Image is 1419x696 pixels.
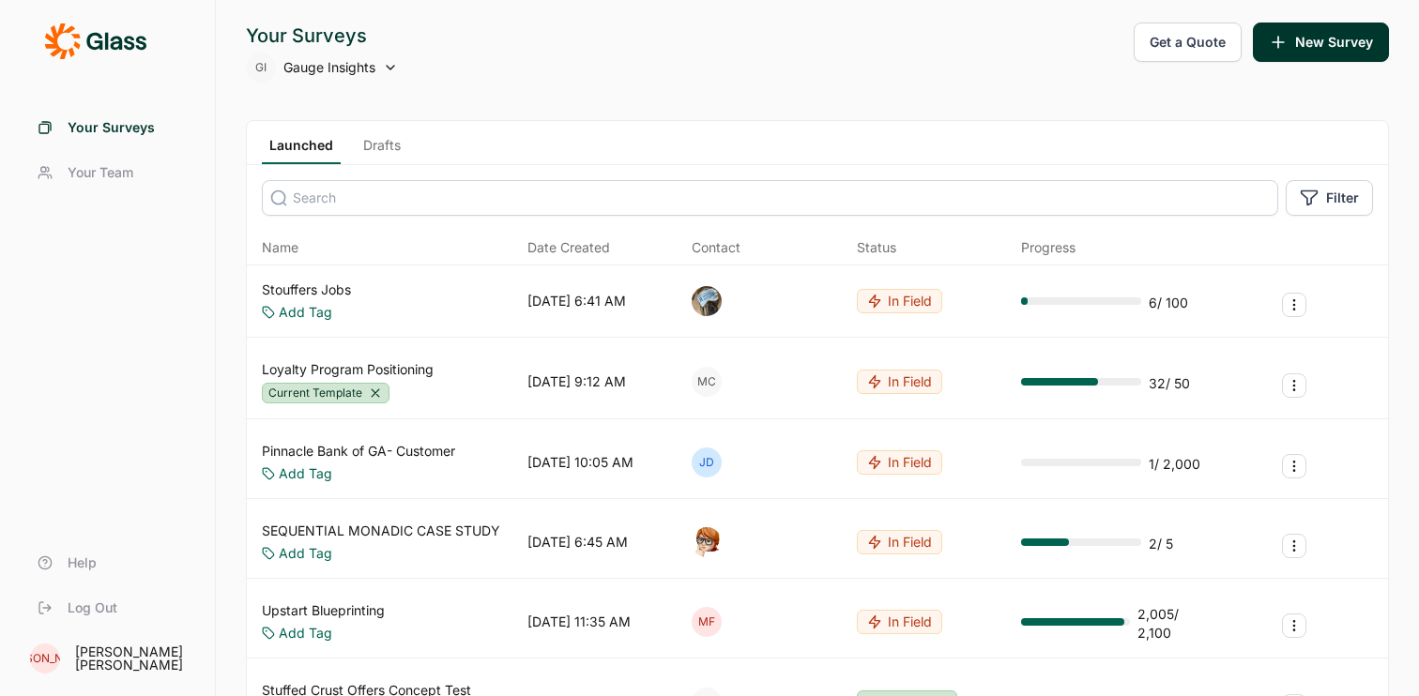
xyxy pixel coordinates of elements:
span: Gauge Insights [283,58,375,77]
span: Your Team [68,163,133,182]
span: Your Surveys [68,118,155,137]
div: 1 / 2,000 [1149,455,1200,474]
button: Survey Actions [1282,534,1306,558]
div: 2,005 / 2,100 [1137,605,1209,643]
div: MF [692,607,722,637]
button: In Field [857,530,942,554]
span: Help [68,553,97,572]
div: [DATE] 6:45 AM [527,533,628,552]
button: In Field [857,370,942,394]
div: Contact [692,238,740,257]
div: 2 / 5 [1149,535,1173,553]
div: [PERSON_NAME] [30,643,60,673]
div: Progress [1021,238,1076,257]
a: Add Tag [279,303,332,322]
a: Drafts [356,136,408,164]
div: GI [246,53,276,83]
button: In Field [857,289,942,313]
a: SEQUENTIAL MONADIC CASE STUDY [262,522,500,540]
div: MC [692,367,722,397]
a: Add Tag [279,464,332,483]
button: Survey Actions [1282,454,1306,478]
img: ocn8z7iqvmiiaveqkfqd.png [692,286,722,316]
a: Upstart Blueprinting [262,601,385,620]
div: [DATE] 11:35 AM [527,613,631,631]
a: Stouffers Jobs [262,280,351,299]
span: Filter [1326,189,1359,207]
button: Filter [1286,180,1373,216]
span: Log Out [68,598,117,617]
a: Pinnacle Bank of GA- Customer [262,442,455,461]
button: In Field [857,450,942,475]
div: 6 / 100 [1149,294,1188,312]
div: Status [857,238,896,257]
button: Survey Actions [1282,293,1306,317]
a: Add Tag [279,544,332,563]
button: In Field [857,610,942,634]
div: [DATE] 9:12 AM [527,372,626,391]
div: JD [692,447,722,477]
span: Name [262,238,298,257]
div: 32 / 50 [1149,374,1190,393]
div: [DATE] 6:41 AM [527,292,626,310]
a: Loyalty Program Positioning [262,360,434,379]
a: Add Tag [279,624,332,643]
span: Date Created [527,238,610,257]
a: Launched [262,136,341,164]
button: Survey Actions [1282,373,1306,398]
img: o7kyh2p2njg4amft5nuk.png [692,527,722,557]
button: Survey Actions [1282,613,1306,638]
div: [DATE] 10:05 AM [527,453,633,472]
div: [PERSON_NAME] [PERSON_NAME] [75,645,192,672]
div: Current Template [262,383,389,403]
button: Get a Quote [1134,23,1242,62]
input: Search [262,180,1278,216]
button: New Survey [1253,23,1389,62]
div: Your Surveys [246,23,398,49]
